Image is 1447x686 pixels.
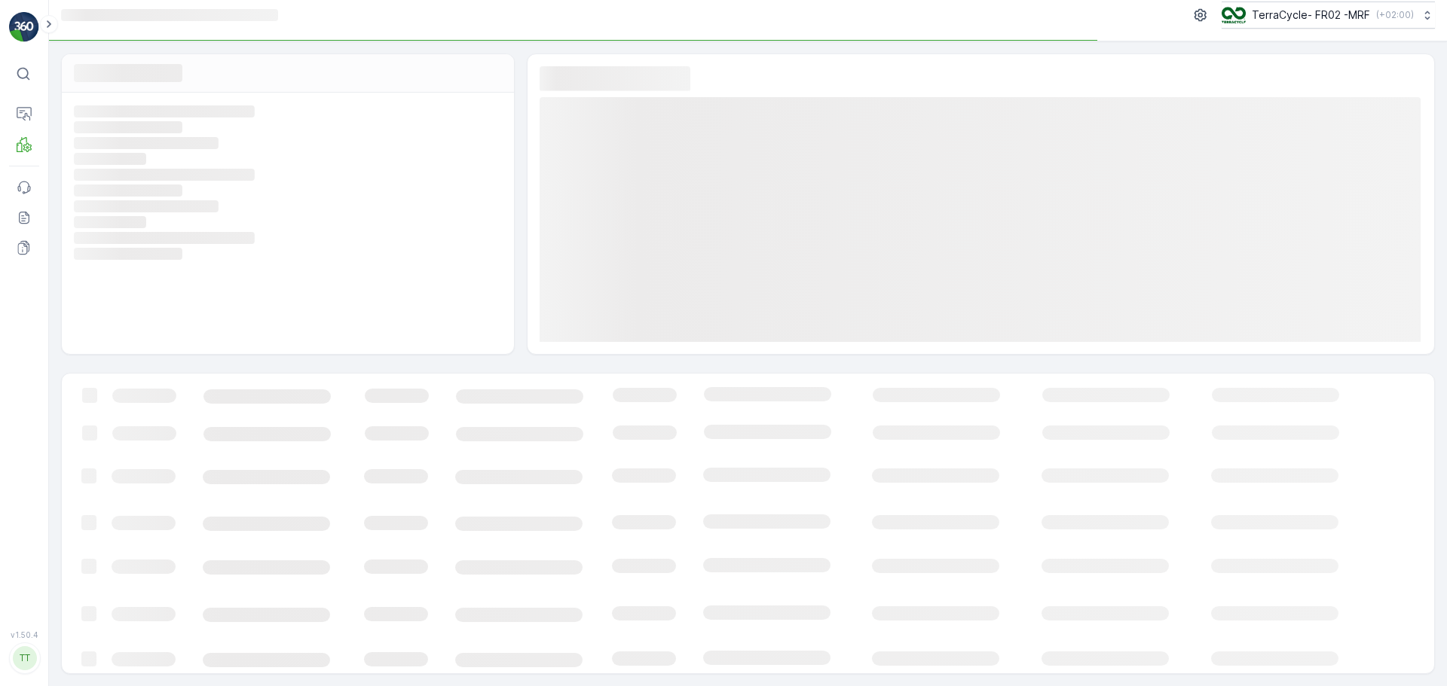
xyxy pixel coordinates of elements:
span: v 1.50.4 [9,630,39,639]
div: TT [13,646,37,670]
button: TerraCycle- FR02 -MRF(+02:00) [1222,2,1435,29]
img: logo [9,12,39,42]
img: terracycle.png [1222,7,1246,23]
button: TT [9,642,39,674]
p: TerraCycle- FR02 -MRF [1252,8,1370,23]
p: ( +02:00 ) [1376,9,1414,21]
